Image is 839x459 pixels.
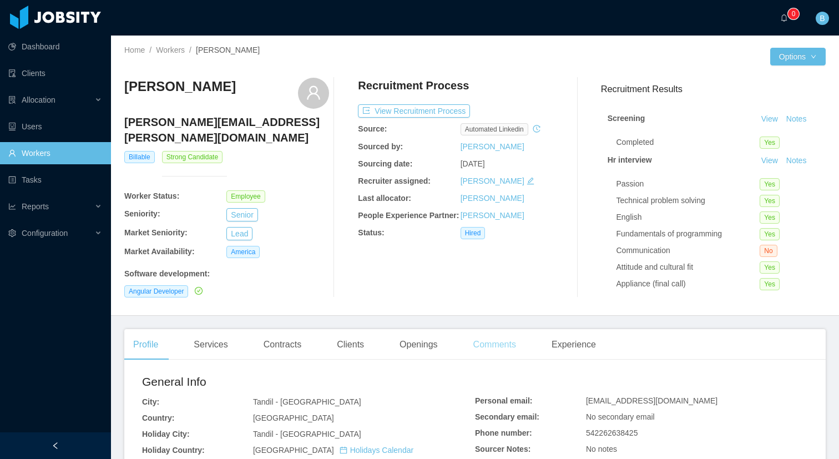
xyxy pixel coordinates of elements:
span: No [760,245,777,257]
div: Completed [616,137,760,148]
h4: Recruitment Process [358,78,469,93]
span: Billable [124,151,155,163]
span: 542262638425 [586,428,638,437]
b: Market Seniority: [124,228,188,237]
a: View [757,114,782,123]
span: Yes [760,195,780,207]
a: [PERSON_NAME] [461,194,524,203]
div: Experience [543,329,605,360]
span: Yes [760,178,780,190]
b: Holiday Country: [142,446,205,455]
a: icon: pie-chartDashboard [8,36,102,58]
span: No notes [586,445,617,453]
b: Worker Status: [124,191,179,200]
div: Clients [328,329,373,360]
a: icon: profileTasks [8,169,102,191]
button: Notes [782,113,811,126]
i: icon: edit [527,177,534,185]
strong: Screening [608,114,645,123]
span: Yes [760,137,780,149]
a: icon: auditClients [8,62,102,84]
div: Profile [124,329,167,360]
h3: Recruitment Results [601,82,826,96]
h3: [PERSON_NAME] [124,78,236,95]
span: Yes [760,228,780,240]
a: icon: check-circle [193,286,203,295]
span: Hired [461,227,486,239]
i: icon: check-circle [195,287,203,295]
span: B [820,12,825,25]
span: Angular Developer [124,285,188,297]
span: [GEOGRAPHIC_DATA] [253,413,334,422]
div: Openings [391,329,447,360]
b: Recruiter assigned: [358,176,431,185]
div: Technical problem solving [616,195,760,206]
span: [GEOGRAPHIC_DATA] [253,446,413,455]
span: Yes [760,278,780,290]
div: Attitude and cultural fit [616,261,760,273]
span: Employee [226,190,265,203]
b: City: [142,397,159,406]
b: Sourcer Notes: [475,445,530,453]
i: icon: line-chart [8,203,16,210]
button: icon: exportView Recruitment Process [358,104,470,118]
div: Contracts [255,329,310,360]
span: / [189,46,191,54]
span: Strong Candidate [162,151,223,163]
b: Last allocator: [358,194,411,203]
b: Country: [142,413,174,422]
sup: 0 [788,8,799,19]
b: Secondary email: [475,412,539,421]
button: Notes [782,154,811,168]
a: [PERSON_NAME] [461,176,524,185]
i: icon: calendar [340,446,347,454]
span: America [226,246,260,258]
b: Sourced by: [358,142,403,151]
span: Yes [760,211,780,224]
div: Passion [616,178,760,190]
div: Fundamentals of programming [616,228,760,240]
a: icon: exportView Recruitment Process [358,107,470,115]
span: Tandil - [GEOGRAPHIC_DATA] [253,430,361,438]
div: English [616,211,760,223]
span: Configuration [22,229,68,238]
span: [EMAIL_ADDRESS][DOMAIN_NAME] [586,396,717,405]
i: icon: setting [8,229,16,237]
h2: General Info [142,373,475,391]
i: icon: user [306,85,321,100]
a: Workers [156,46,185,54]
span: Tandil - [GEOGRAPHIC_DATA] [253,397,361,406]
span: Reports [22,202,49,211]
span: No secondary email [586,412,655,421]
b: Market Availability: [124,247,195,256]
b: Personal email: [475,396,533,405]
div: Communication [616,245,760,256]
b: Holiday City: [142,430,190,438]
span: automated linkedin [461,123,528,135]
a: icon: calendarHolidays Calendar [340,446,413,455]
b: Software development : [124,269,210,278]
a: [PERSON_NAME] [461,211,524,220]
a: Home [124,46,145,54]
div: Comments [464,329,525,360]
h4: [PERSON_NAME][EMAIL_ADDRESS][PERSON_NAME][DOMAIN_NAME] [124,114,329,145]
a: icon: userWorkers [8,142,102,164]
div: Appliance (final call) [616,278,760,290]
span: [DATE] [461,159,485,168]
span: [PERSON_NAME] [196,46,260,54]
span: Yes [760,261,780,274]
i: icon: bell [780,14,788,22]
span: / [149,46,151,54]
button: Senior [226,208,257,221]
strong: Hr interview [608,155,652,164]
b: Status: [358,228,384,237]
i: icon: solution [8,96,16,104]
a: View [757,156,782,165]
button: Lead [226,227,252,240]
b: Phone number: [475,428,532,437]
b: Seniority: [124,209,160,218]
b: Sourcing date: [358,159,412,168]
button: Optionsicon: down [770,48,826,65]
span: Allocation [22,95,55,104]
a: icon: robotUsers [8,115,102,138]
